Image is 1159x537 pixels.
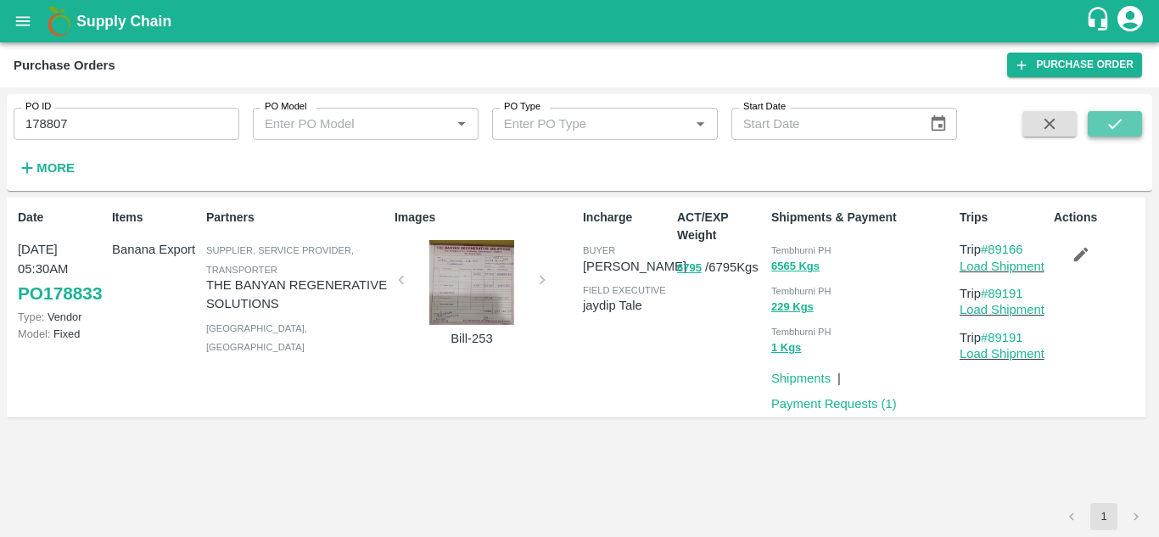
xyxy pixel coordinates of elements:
[1085,6,1115,36] div: customer-support
[981,331,1023,344] a: #89191
[1115,3,1145,39] div: account of current user
[14,154,79,182] button: More
[960,284,1047,303] p: Trip
[677,259,702,278] button: 6795
[677,209,764,244] p: ACT/EXP Weight
[771,209,953,227] p: Shipments & Payment
[206,323,307,352] span: [GEOGRAPHIC_DATA] , [GEOGRAPHIC_DATA]
[14,54,115,76] div: Purchase Orders
[25,100,51,114] label: PO ID
[18,278,102,309] a: PO178833
[206,245,354,274] span: Supplier, Service Provider, Transporter
[18,327,50,340] span: Model:
[677,258,764,277] p: / 6795 Kgs
[18,309,105,325] p: Vendor
[689,113,711,135] button: Open
[960,260,1044,273] a: Load Shipment
[3,2,42,41] button: open drawer
[112,240,199,259] p: Banana Export
[112,209,199,227] p: Items
[18,240,105,278] p: [DATE] 05:30AM
[408,329,535,348] p: Bill-253
[771,372,831,385] a: Shipments
[743,100,786,114] label: Start Date
[14,108,239,140] input: Enter PO ID
[771,245,831,255] span: Tembhurni PH
[771,286,831,296] span: Tembhurni PH
[497,113,663,135] input: Enter PO Type
[395,209,576,227] p: Images
[960,303,1044,316] a: Load Shipment
[771,298,814,317] button: 229 Kgs
[1054,209,1141,227] p: Actions
[981,287,1023,300] a: #89191
[504,100,540,114] label: PO Type
[922,108,955,140] button: Choose date
[583,285,666,295] span: field executive
[36,161,75,175] strong: More
[1090,503,1117,530] button: page 1
[960,347,1044,361] a: Load Shipment
[258,113,423,135] input: Enter PO Model
[42,4,76,38] img: logo
[1055,503,1152,530] nav: pagination navigation
[206,209,388,227] p: Partners
[583,296,670,315] p: jaydip Tale
[771,338,801,358] button: 1 Kgs
[960,209,1047,227] p: Trips
[583,257,686,276] p: [PERSON_NAME]
[451,113,473,135] button: Open
[960,240,1047,259] p: Trip
[583,209,670,227] p: Incharge
[731,108,916,140] input: Start Date
[771,257,820,277] button: 6565 Kgs
[583,245,615,255] span: buyer
[771,327,831,337] span: Tembhurni PH
[771,397,897,411] a: Payment Requests (1)
[831,362,841,388] div: |
[1007,53,1142,77] a: Purchase Order
[981,243,1023,256] a: #89166
[18,326,105,342] p: Fixed
[265,100,307,114] label: PO Model
[960,328,1047,347] p: Trip
[18,310,44,323] span: Type:
[76,13,171,30] b: Supply Chain
[18,209,105,227] p: Date
[76,9,1085,33] a: Supply Chain
[206,276,388,314] p: THE BANYAN REGENERATIVE SOLUTIONS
